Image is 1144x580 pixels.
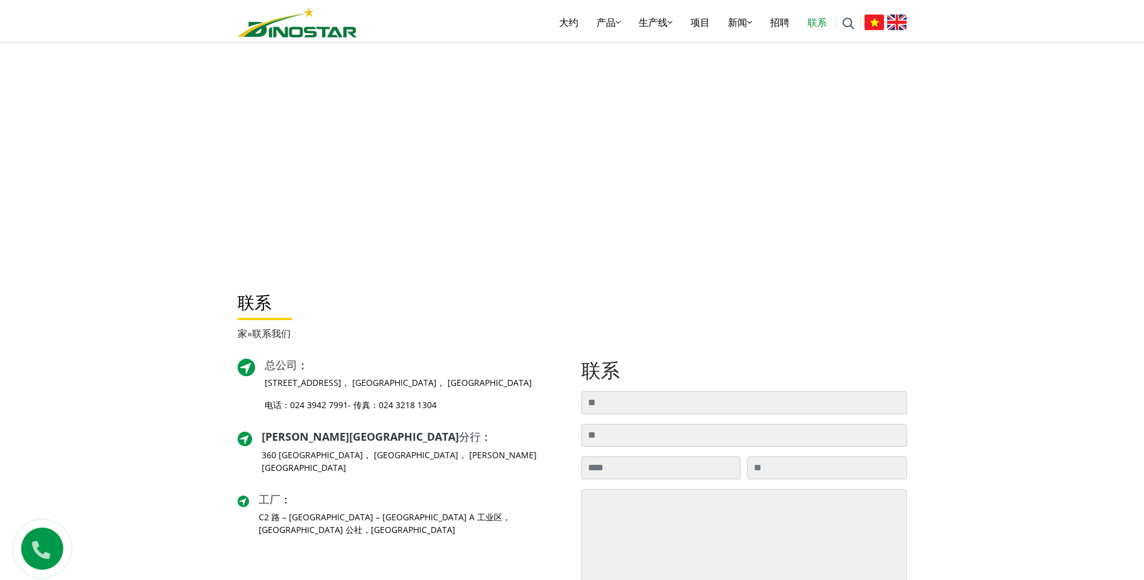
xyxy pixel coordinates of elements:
a: 024 3218 1304 [379,399,437,411]
img: 导演 [238,432,252,446]
a: 大约 [550,3,587,42]
p: 电话： - 传真： [265,399,532,411]
a: 工厂 [259,492,280,506]
h2: ： [265,359,532,372]
img: 导演 [238,496,250,508]
span: 联系我们 [252,327,291,340]
h2: ： [262,430,563,444]
img: 英语 [887,14,907,30]
a: 产品 [587,3,630,42]
a: [PERSON_NAME][GEOGRAPHIC_DATA]分行 [262,429,481,444]
img: 导演 [238,359,255,376]
a: 招聘 [761,3,798,42]
a: 生产线 [630,3,681,42]
a: 总公司 [265,358,297,372]
h2: 联系 [581,359,907,382]
h2: ： [259,493,563,506]
a: 联系 [798,3,836,42]
img: 搜索 [842,17,855,30]
span: » [238,327,291,340]
a: 新闻 [719,3,761,42]
p: 360 [GEOGRAPHIC_DATA]， [GEOGRAPHIC_DATA]， [PERSON_NAME][GEOGRAPHIC_DATA] [262,449,563,474]
a: 024 3942 7991 [290,399,348,411]
font: 新闻 [728,16,747,29]
p: [STREET_ADDRESS]， [GEOGRAPHIC_DATA]， [GEOGRAPHIC_DATA] [265,376,532,389]
img: 商标 [238,7,357,37]
img: 张越 [864,14,884,30]
a: 项目 [681,3,719,42]
a: 家 [238,327,247,340]
p: C2 路 – [GEOGRAPHIC_DATA] – [GEOGRAPHIC_DATA] A 工业区，[GEOGRAPHIC_DATA] 公社，[GEOGRAPHIC_DATA] [259,511,563,536]
font: 生产线 [639,16,668,29]
font: 产品 [596,16,616,29]
h1: 联系 [238,292,907,313]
